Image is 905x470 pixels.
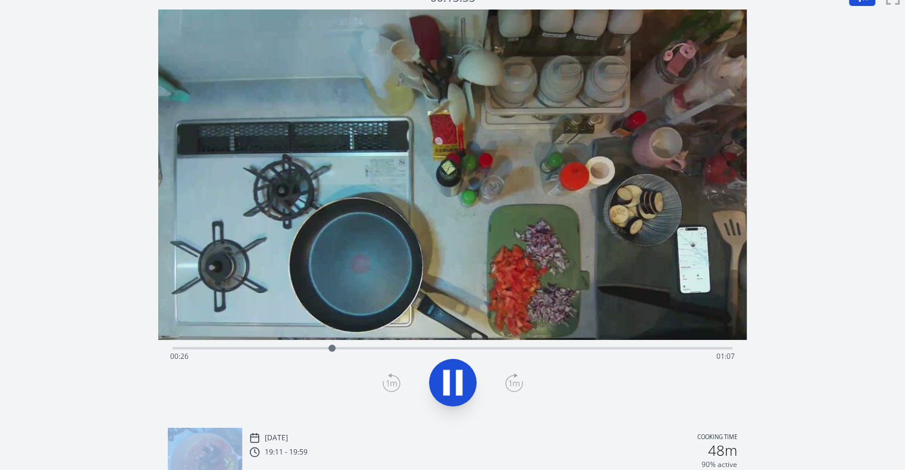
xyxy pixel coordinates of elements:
[708,443,737,458] h2: 48m
[265,433,288,443] p: [DATE]
[265,447,308,457] p: 19:11 - 19:59
[170,351,189,361] span: 00:26
[697,433,737,443] p: Cooking time
[716,351,735,361] span: 01:07
[702,460,737,469] p: 90% active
